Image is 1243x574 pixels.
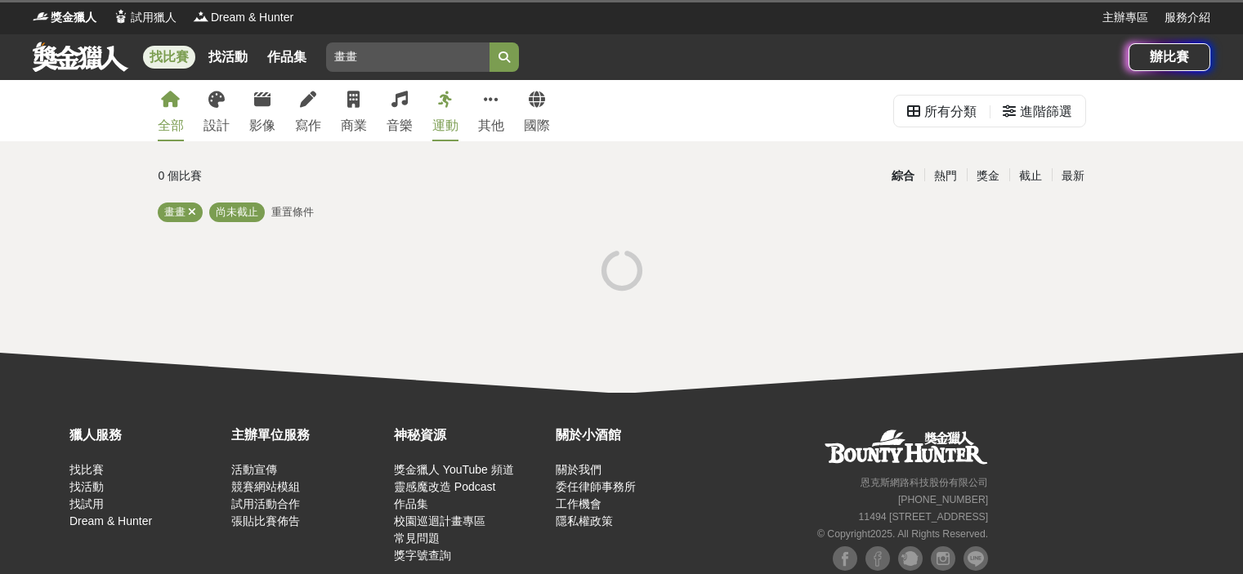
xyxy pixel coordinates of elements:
div: 寫作 [295,116,321,136]
img: LINE [964,546,988,571]
a: 辦比賽 [1129,43,1210,71]
div: 截止 [1009,162,1052,190]
div: 其他 [478,116,504,136]
a: 服務介紹 [1165,9,1210,26]
a: 全部 [158,80,184,141]
span: 獎金獵人 [51,9,96,26]
small: [PHONE_NUMBER] [898,494,988,505]
a: 獎字號查詢 [394,549,451,562]
img: Logo [33,8,49,24]
a: 委任律師事務所 [556,480,636,493]
a: 工作機會 [556,497,601,510]
a: 常見問題 [394,532,440,545]
a: 找試用 [69,497,104,510]
div: 所有分類 [924,96,977,128]
a: LogoDream & Hunter [193,9,293,26]
a: 活動宣傳 [231,463,277,476]
img: Logo [113,8,129,24]
img: Instagram [931,546,955,571]
span: 畫畫 [164,206,186,218]
a: 作品集 [394,497,428,510]
div: 神秘資源 [394,425,548,445]
div: 主辦單位服務 [231,425,385,445]
div: 商業 [341,116,367,136]
a: 校園巡迴計畫專區 [394,514,485,527]
span: 試用獵人 [131,9,177,26]
small: © Copyright 2025 . All Rights Reserved. [817,528,988,540]
div: 最新 [1052,162,1094,190]
span: Dream & Hunter [211,9,293,26]
a: 音樂 [387,80,413,141]
div: 設計 [203,116,230,136]
img: Plurk [898,546,923,571]
small: 11494 [STREET_ADDRESS] [859,511,989,523]
a: 寫作 [295,80,321,141]
div: 運動 [432,116,458,136]
div: 0 個比賽 [159,162,467,190]
a: 找活動 [69,480,104,493]
div: 熱門 [924,162,967,190]
div: 影像 [249,116,275,136]
div: 綜合 [882,162,924,190]
a: 商業 [341,80,367,141]
a: 競賽網站模組 [231,480,300,493]
span: 重置條件 [271,206,314,218]
a: 關於我們 [556,463,601,476]
img: Facebook [833,546,857,571]
small: 恩克斯網路科技股份有限公司 [861,477,988,488]
div: 音樂 [387,116,413,136]
a: 影像 [249,80,275,141]
a: 找比賽 [143,46,195,69]
div: 關於小酒館 [556,425,709,445]
a: 設計 [203,80,230,141]
div: 國際 [524,116,550,136]
a: 作品集 [261,46,313,69]
a: 找比賽 [69,463,104,476]
a: 運動 [432,80,458,141]
div: 全部 [158,116,184,136]
img: Logo [193,8,209,24]
div: 獵人服務 [69,425,223,445]
a: 隱私權政策 [556,514,613,527]
a: 其他 [478,80,504,141]
a: 獎金獵人 YouTube 頻道 [394,463,514,476]
a: 主辦專區 [1102,9,1148,26]
div: 獎金 [967,162,1009,190]
a: 張貼比賽佈告 [231,514,300,527]
div: 進階篩選 [1020,96,1072,128]
a: Logo獎金獵人 [33,9,96,26]
a: 試用活動合作 [231,497,300,510]
span: 尚未截止 [216,206,258,218]
a: 找活動 [202,46,254,69]
a: Dream & Hunter [69,514,152,527]
img: Facebook [865,546,890,571]
a: 國際 [524,80,550,141]
a: 靈感魔改造 Podcast [394,480,495,493]
a: Logo試用獵人 [113,9,177,26]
